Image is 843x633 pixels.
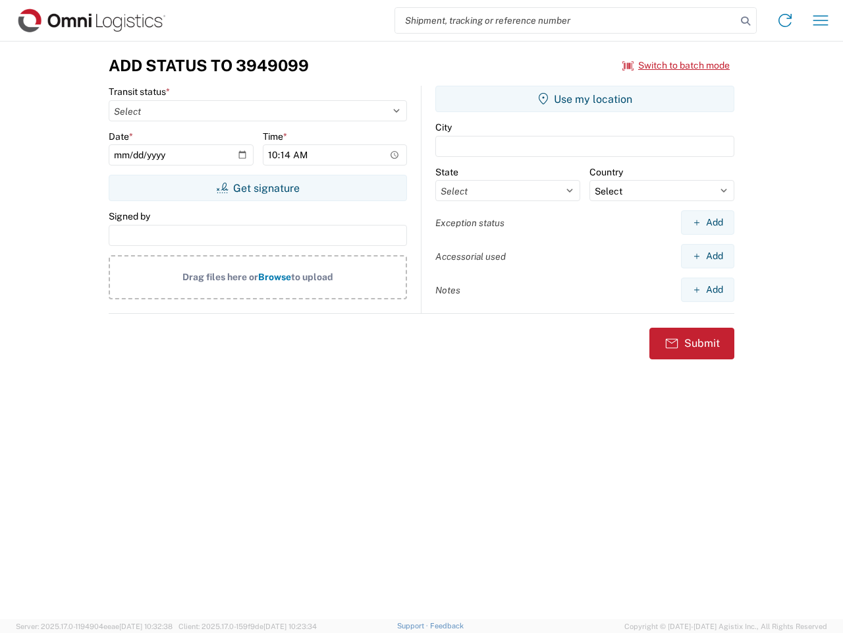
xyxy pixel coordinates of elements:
[397,622,430,630] a: Support
[435,166,458,178] label: State
[435,284,460,296] label: Notes
[430,622,464,630] a: Feedback
[109,86,170,98] label: Transit status
[263,131,287,142] label: Time
[109,175,407,201] button: Get signature
[624,620,827,632] span: Copyright © [DATE]-[DATE] Agistix Inc., All Rights Reserved
[258,272,291,282] span: Browse
[435,251,506,262] label: Accessorial used
[681,210,734,235] button: Add
[16,622,173,630] span: Server: 2025.17.0-1194904eeae
[649,328,734,359] button: Submit
[681,244,734,268] button: Add
[263,622,317,630] span: [DATE] 10:23:34
[395,8,736,33] input: Shipment, tracking or reference number
[435,86,734,112] button: Use my location
[182,272,258,282] span: Drag files here or
[119,622,173,630] span: [DATE] 10:32:38
[622,55,730,76] button: Switch to batch mode
[109,210,150,222] label: Signed by
[291,272,333,282] span: to upload
[178,622,317,630] span: Client: 2025.17.0-159f9de
[435,217,504,229] label: Exception status
[109,56,309,75] h3: Add Status to 3949099
[109,131,133,142] label: Date
[435,121,452,133] label: City
[681,278,734,302] button: Add
[589,166,623,178] label: Country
